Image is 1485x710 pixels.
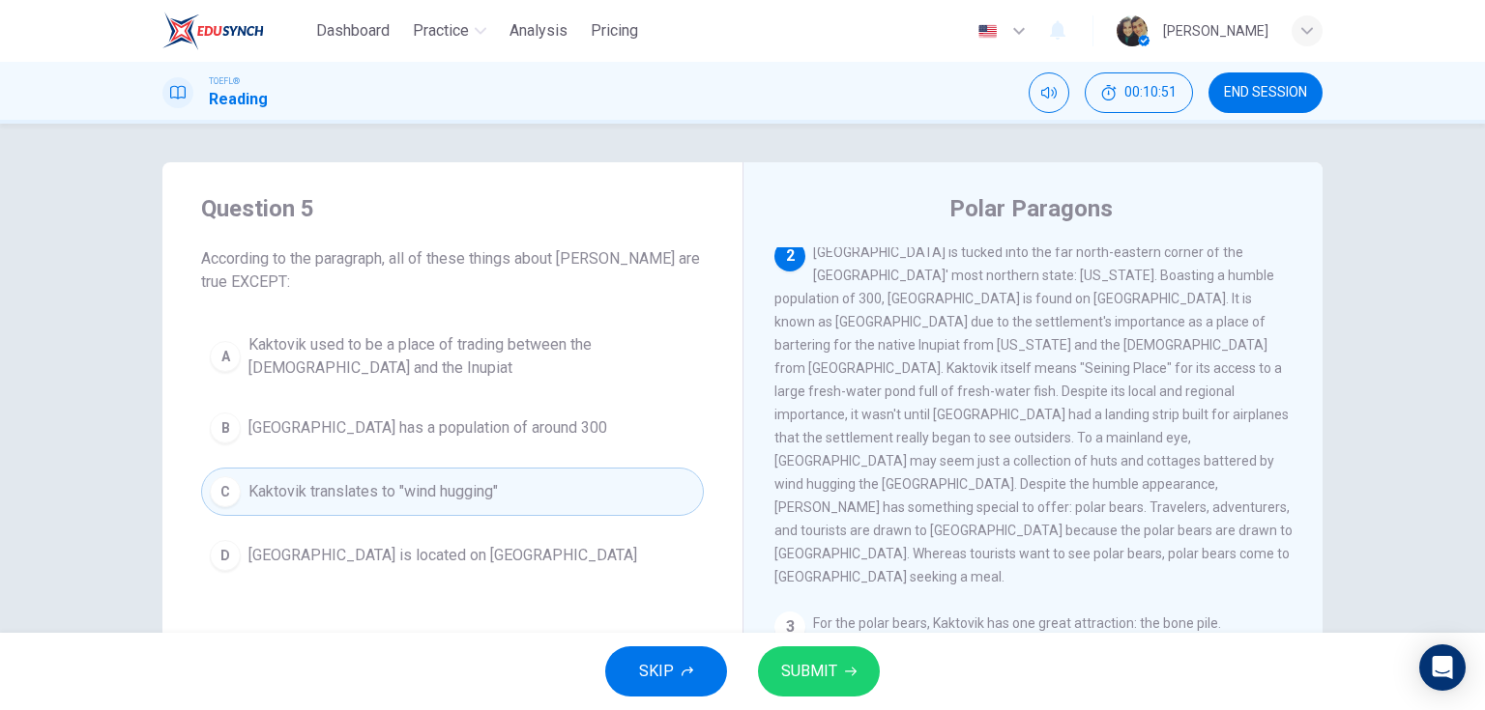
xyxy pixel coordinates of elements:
[405,14,494,48] button: Practice
[583,14,646,48] button: Pricing
[248,480,498,503] span: Kaktovik translates to "wind hugging"
[591,19,638,43] span: Pricing
[201,325,704,388] button: AKaktovik used to be a place of trading between the [DEMOGRAPHIC_DATA] and the Inupiat
[1085,72,1193,113] button: 00:10:51
[975,24,1000,39] img: en
[248,333,695,380] span: Kaktovik used to be a place of trading between the [DEMOGRAPHIC_DATA] and the Inupiat
[316,19,390,43] span: Dashboard
[1208,72,1323,113] button: END SESSION
[1117,15,1148,46] img: Profile picture
[774,611,805,642] div: 3
[502,14,575,48] button: Analysis
[774,241,805,271] div: 2
[1085,72,1193,113] div: Hide
[774,244,1293,584] span: [GEOGRAPHIC_DATA] is tucked into the far north-eastern corner of the [GEOGRAPHIC_DATA]' most nort...
[605,646,727,696] button: SKIP
[210,476,241,507] div: C
[201,531,704,580] button: D[GEOGRAPHIC_DATA] is located on [GEOGRAPHIC_DATA]
[201,468,704,516] button: CKaktovik translates to "wind hugging"
[210,540,241,571] div: D
[248,416,607,440] span: [GEOGRAPHIC_DATA] has a population of around 300
[308,14,397,48] button: Dashboard
[201,193,704,224] h4: Question 5
[1124,85,1177,100] span: 00:10:51
[510,19,568,43] span: Analysis
[162,12,308,50] a: EduSynch logo
[210,341,241,372] div: A
[201,247,704,294] span: According to the paragraph, all of these things about [PERSON_NAME] are true EXCEPT:
[758,646,880,696] button: SUBMIT
[201,404,704,452] button: B[GEOGRAPHIC_DATA] has a population of around 300
[162,12,264,50] img: EduSynch logo
[209,74,240,88] span: TOEFL®
[1163,19,1268,43] div: [PERSON_NAME]
[639,658,674,685] span: SKIP
[210,412,241,443] div: B
[209,88,268,111] h1: Reading
[949,193,1113,224] h4: Polar Paragons
[1419,644,1466,691] div: Open Intercom Messenger
[248,544,637,567] span: [GEOGRAPHIC_DATA] is located on [GEOGRAPHIC_DATA]
[1224,85,1307,100] span: END SESSION
[781,658,837,685] span: SUBMIT
[413,19,469,43] span: Practice
[1029,72,1069,113] div: Mute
